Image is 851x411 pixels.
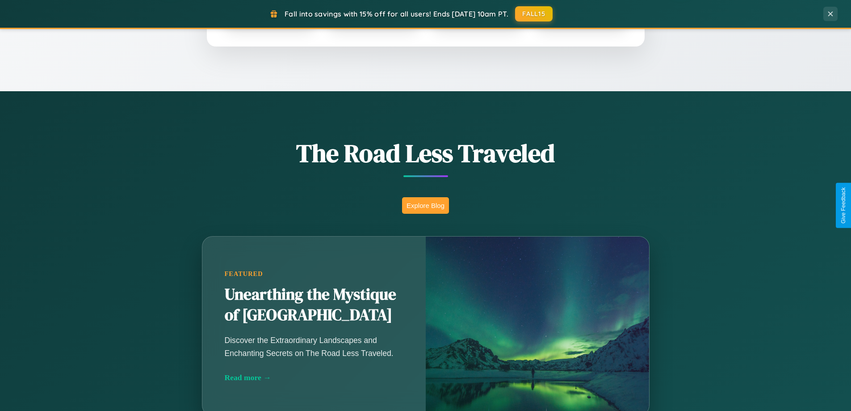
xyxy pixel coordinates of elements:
p: Discover the Extraordinary Landscapes and Enchanting Secrets on The Road Less Traveled. [225,334,403,359]
h1: The Road Less Traveled [158,136,694,170]
div: Give Feedback [840,187,847,224]
div: Read more → [225,373,403,382]
span: Fall into savings with 15% off for all users! Ends [DATE] 10am PT. [285,9,508,18]
button: Explore Blog [402,197,449,214]
button: FALL15 [515,6,553,21]
h2: Unearthing the Mystique of [GEOGRAPHIC_DATA] [225,284,403,326]
div: Featured [225,270,403,278]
